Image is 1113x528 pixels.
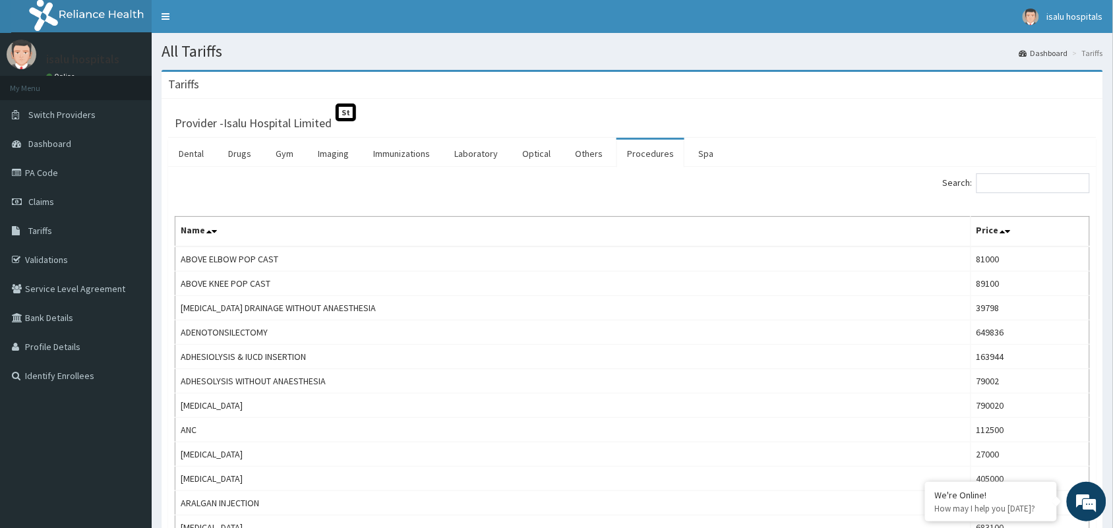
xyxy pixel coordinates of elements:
td: 405000 [971,467,1089,491]
a: Others [564,140,613,167]
td: ADENOTONSILECTOMY [175,320,971,345]
p: isalu hospitals [46,53,119,65]
td: 39798 [971,296,1089,320]
a: Optical [512,140,561,167]
a: Immunizations [363,140,440,167]
th: Price [971,217,1089,247]
td: ANC [175,418,971,442]
td: ADHESOLYSIS WITHOUT ANAESTHESIA [175,369,971,394]
td: ABOVE KNEE POP CAST [175,272,971,296]
div: Minimize live chat window [216,7,248,38]
img: User Image [1023,9,1039,25]
div: We're Online! [935,489,1047,501]
a: Imaging [307,140,359,167]
th: Name [175,217,971,247]
a: Dental [168,140,214,167]
a: Online [46,72,78,81]
td: 163944 [971,345,1089,369]
td: [MEDICAL_DATA] [175,394,971,418]
input: Search: [977,173,1090,193]
img: d_794563401_company_1708531726252_794563401 [24,66,53,99]
span: Switch Providers [28,109,96,121]
h3: Provider - Isalu Hospital Limited [175,117,332,129]
td: [MEDICAL_DATA] DRAINAGE WITHOUT ANAESTHESIA [175,296,971,320]
td: 89100 [971,272,1089,296]
div: Chat with us now [69,74,222,91]
span: Dashboard [28,138,71,150]
span: Claims [28,196,54,208]
a: Laboratory [444,140,508,167]
span: St [336,103,356,121]
li: Tariffs [1069,47,1103,59]
img: User Image [7,40,36,69]
td: 112500 [971,418,1089,442]
td: ARALGAN INJECTION [175,491,971,515]
td: 81000 [971,247,1089,272]
td: ADHESIOLYSIS & IUCD INSERTION [175,345,971,369]
textarea: Type your message and hit 'Enter' [7,360,251,406]
label: Search: [943,173,1090,193]
span: isalu hospitals [1047,11,1103,22]
p: How may I help you today? [935,503,1047,514]
td: ABOVE ELBOW POP CAST [175,247,971,272]
a: Dashboard [1019,47,1068,59]
h3: Tariffs [168,78,199,90]
td: 649836 [971,320,1089,345]
td: [MEDICAL_DATA] [175,442,971,467]
td: 27000 [971,442,1089,467]
a: Procedures [617,140,684,167]
span: Tariffs [28,225,52,237]
td: [MEDICAL_DATA] [175,467,971,491]
a: Gym [265,140,304,167]
td: 79002 [971,369,1089,394]
span: We're online! [76,166,182,299]
h1: All Tariffs [162,43,1103,60]
td: 790020 [971,394,1089,418]
a: Drugs [218,140,262,167]
a: Spa [688,140,724,167]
